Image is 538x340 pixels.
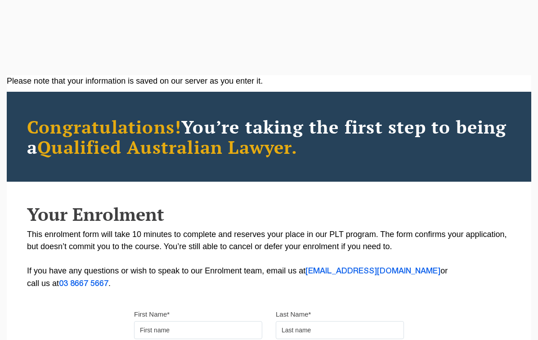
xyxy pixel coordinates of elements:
label: Last Name* [276,310,311,319]
span: Qualified Australian Lawyer. [37,135,297,159]
input: First name [134,321,262,339]
a: 03 8667 5667 [59,280,108,287]
input: Last name [276,321,404,339]
label: First Name* [134,310,170,319]
div: Please note that your information is saved on our server as you enter it. [7,75,531,87]
h2: Your Enrolment [27,204,511,224]
span: Congratulations! [27,115,181,139]
p: This enrolment form will take 10 minutes to complete and reserves your place in our PLT program. ... [27,228,511,290]
h2: You’re taking the first step to being a [27,116,511,157]
a: [EMAIL_ADDRESS][DOMAIN_NAME] [305,268,440,275]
